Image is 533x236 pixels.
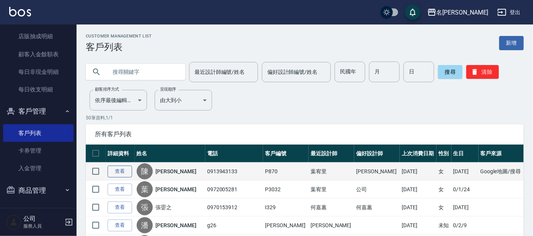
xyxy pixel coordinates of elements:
[156,203,172,211] a: 張孁之
[95,86,119,92] label: 顧客排序方式
[205,163,263,181] td: 0913943133
[106,145,135,163] th: 詳細資料
[263,216,309,234] td: [PERSON_NAME]
[494,5,524,20] button: 登出
[479,163,524,181] td: Google地圖/搜尋
[205,199,263,216] td: 0970153912
[86,114,524,121] p: 50 筆資料, 1 / 1
[95,130,515,138] span: 所有客戶列表
[3,28,74,45] a: 店販抽成明細
[400,216,437,234] td: [DATE]
[479,145,524,163] th: 客戶來源
[108,220,132,231] a: 查看
[137,181,153,197] div: 葉
[400,181,437,199] td: [DATE]
[3,160,74,177] a: 入金管理
[437,199,451,216] td: 女
[437,181,451,199] td: 女
[3,101,74,121] button: 客戶管理
[263,199,309,216] td: I329
[86,34,152,39] h2: Customer Management List
[309,163,354,181] td: 葉宥里
[9,7,31,16] img: Logo
[400,163,437,181] td: [DATE]
[424,5,491,20] button: 名[PERSON_NAME]
[108,166,132,177] a: 查看
[451,181,479,199] td: 0/1/24
[108,202,132,213] a: 查看
[108,184,132,195] a: 查看
[405,5,420,20] button: save
[3,63,74,81] a: 每日非現金明細
[309,145,354,163] th: 最近設計師
[3,142,74,160] a: 卡券管理
[354,145,400,163] th: 偏好設計師
[107,62,179,82] input: 搜尋關鍵字
[205,216,263,234] td: g26
[309,199,354,216] td: 何嘉蕙
[160,86,176,92] label: 呈現順序
[3,81,74,98] a: 每日收支明細
[437,163,451,181] td: 女
[437,216,451,234] td: 未知
[205,145,263,163] th: 電話
[354,181,400,199] td: 公司
[309,216,354,234] td: [PERSON_NAME]
[135,145,205,163] th: 姓名
[90,90,147,111] div: 依序最後編輯時間
[155,90,212,111] div: 由大到小
[205,181,263,199] td: 0972005281
[3,46,74,63] a: 顧客入金餘額表
[354,199,400,216] td: 何嘉蕙
[156,221,196,229] a: [PERSON_NAME]
[137,217,153,233] div: 潘
[400,199,437,216] td: [DATE]
[86,42,152,52] h3: 客戶列表
[3,124,74,142] a: 客戶列表
[23,215,62,223] h5: 公司
[6,215,21,230] img: Person
[156,186,196,193] a: [PERSON_NAME]
[156,168,196,175] a: [PERSON_NAME]
[466,65,499,79] button: 清除
[437,145,451,163] th: 性別
[451,145,479,163] th: 生日
[451,216,479,234] td: 0/2/9
[309,181,354,199] td: 葉宥里
[263,181,309,199] td: P3032
[438,65,463,79] button: 搜尋
[437,8,488,17] div: 名[PERSON_NAME]
[499,36,524,50] a: 新增
[263,163,309,181] td: P870
[137,199,153,215] div: 張
[400,145,437,163] th: 上次消費日期
[451,199,479,216] td: [DATE]
[23,223,62,229] p: 服務人員
[3,181,74,200] button: 商品管理
[263,145,309,163] th: 客戶編號
[137,163,153,179] div: 陳
[451,163,479,181] td: [DATE]
[354,163,400,181] td: [PERSON_NAME]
